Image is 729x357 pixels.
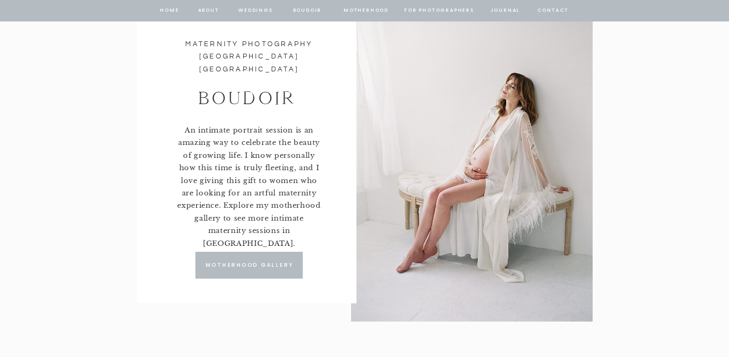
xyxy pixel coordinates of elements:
a: Weddings [237,6,274,16]
a: journal [489,6,522,16]
a: contact [536,6,570,16]
a: home [159,6,180,16]
a: Motherhood gallery [200,260,298,270]
a: about [197,6,220,16]
h2: Maternity Photography [GEOGRAPHIC_DATA] [GEOGRAPHIC_DATA] [180,38,318,49]
p: An intimate portrait session is an amazing way to celebrate the beauty of growing life. I know pe... [176,124,322,246]
a: Motherhood [344,6,388,16]
a: BOUDOIR [292,6,323,16]
h3: BOUDOIR [169,86,325,114]
a: for photographers [404,6,474,16]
